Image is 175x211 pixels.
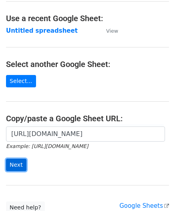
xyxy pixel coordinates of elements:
h4: Copy/paste a Google Sheet URL: [6,114,169,123]
a: Untitled spreadsheet [6,27,78,34]
h4: Use a recent Google Sheet: [6,14,169,23]
iframe: Chat Widget [135,173,175,211]
a: Select... [6,75,36,87]
small: View [106,28,118,34]
small: Example: [URL][DOMAIN_NAME] [6,143,88,149]
input: Next [6,159,26,171]
a: Google Sheets [119,202,169,209]
input: Paste your Google Sheet URL here [6,126,165,142]
a: View [98,27,118,34]
h4: Select another Google Sheet: [6,59,169,69]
